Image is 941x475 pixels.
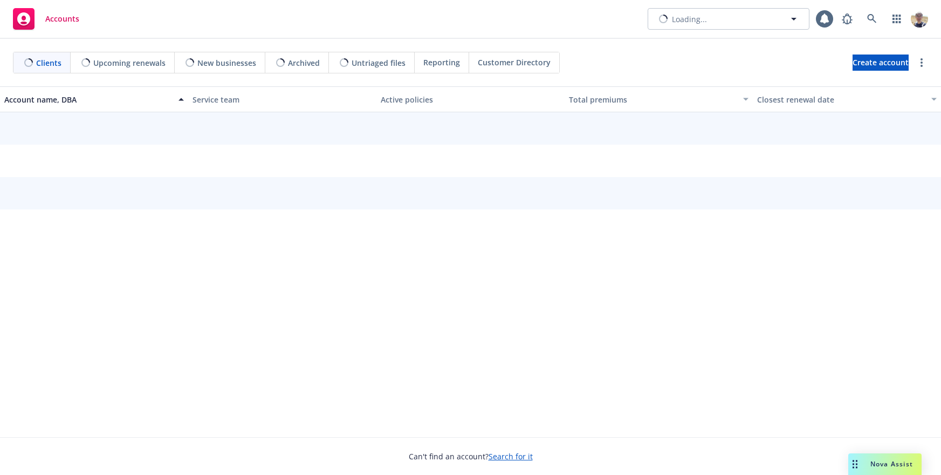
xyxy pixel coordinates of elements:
[836,8,858,30] a: Report a Bug
[757,94,925,105] div: Closest renewal date
[870,459,913,469] span: Nova Assist
[648,8,809,30] button: Loading...
[197,57,256,69] span: New businesses
[848,453,862,475] div: Drag to move
[565,86,753,112] button: Total premiums
[489,451,533,462] a: Search for it
[409,451,533,462] span: Can't find an account?
[4,94,172,105] div: Account name, DBA
[569,94,737,105] div: Total premiums
[753,86,941,112] button: Closest renewal date
[911,10,928,28] img: photo
[915,56,928,69] a: more
[376,86,565,112] button: Active policies
[848,453,922,475] button: Nova Assist
[352,57,406,69] span: Untriaged files
[478,57,551,68] span: Customer Directory
[193,94,372,105] div: Service team
[672,13,707,25] span: Loading...
[9,4,84,34] a: Accounts
[853,52,909,73] span: Create account
[861,8,883,30] a: Search
[423,57,460,68] span: Reporting
[381,94,560,105] div: Active policies
[188,86,376,112] button: Service team
[886,8,908,30] a: Switch app
[93,57,166,69] span: Upcoming renewals
[45,15,79,23] span: Accounts
[853,55,909,71] a: Create account
[288,57,320,69] span: Archived
[36,57,61,69] span: Clients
